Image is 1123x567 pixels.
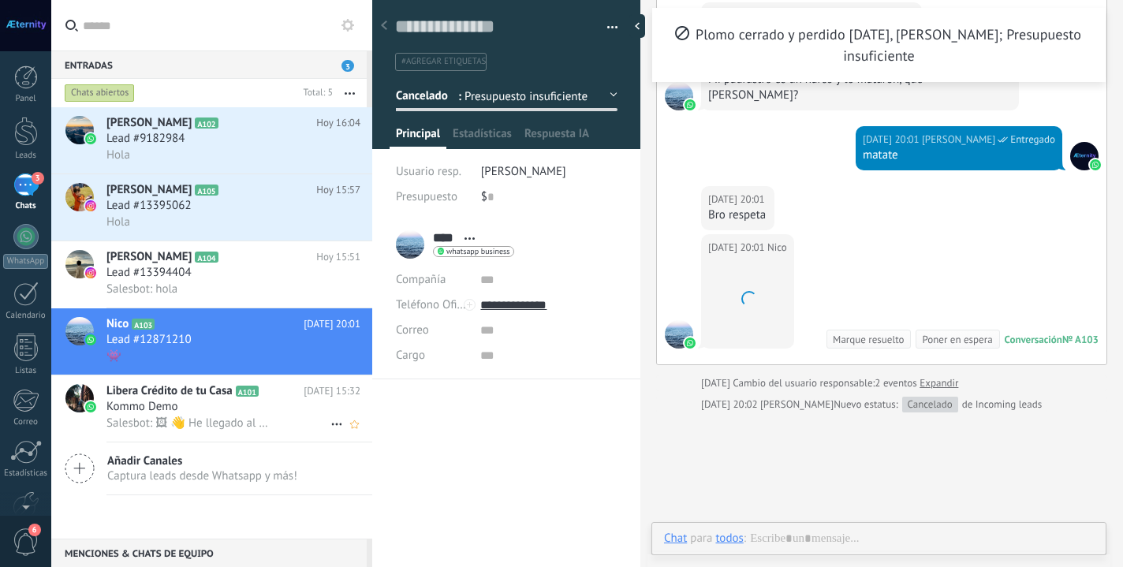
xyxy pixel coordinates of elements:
[51,308,372,375] a: avatariconNicoA103[DATE] 20:01Lead #12871210👾
[106,399,178,415] span: Kommo Demo
[1005,333,1062,346] div: Conversación
[297,85,333,101] div: Total: 5
[106,249,192,265] span: [PERSON_NAME]
[3,468,49,479] div: Estadísticas
[665,320,693,349] span: Nico
[875,375,916,391] span: 2 eventos
[701,397,760,412] div: [DATE] 20:02
[106,316,129,332] span: Nico
[834,397,1042,412] div: de Incoming leads
[85,401,96,412] img: icon
[304,316,360,332] span: [DATE] 20:01
[458,89,461,104] span: :
[106,332,192,348] span: Lead #12871210
[401,56,486,67] span: #agregar etiquetas
[760,397,834,411] span: Emiliano Rios
[708,207,767,223] div: Bro respeta
[396,185,469,210] div: Presupuesto
[481,164,566,179] span: [PERSON_NAME]
[1070,142,1099,170] span: Emiliano Rios
[195,185,218,196] span: A105
[106,416,274,431] span: Salesbot: 🖼 👋 He llegado al final de mi flujo, pero puedes seguir chateando en esta conversación ...
[3,201,49,211] div: Chats
[744,531,746,546] span: :
[708,192,767,207] div: [DATE] 20:01
[107,453,297,468] span: Añadir Canales
[396,323,429,338] span: Correo
[236,386,259,397] span: A101
[3,417,49,427] div: Correo
[304,383,360,399] span: [DATE] 15:32
[629,14,645,38] div: Ocultar
[863,147,1055,163] div: matate
[1062,333,1099,346] div: № A103
[3,94,49,104] div: Panel
[28,524,41,536] span: 6
[922,332,992,347] div: Poner en espera
[665,82,693,110] span: Nico
[690,531,712,546] span: para
[85,267,96,278] img: icon
[396,292,468,317] button: Teléfono Oficina
[677,25,1081,65] span: Plomo cerrado y perdido [DATE], [PERSON_NAME]; Presupuesto insuficiente
[85,334,96,345] img: icon
[396,342,468,367] div: Cargo
[446,248,509,256] span: whatsapp business
[85,200,96,211] img: icon
[396,297,478,312] span: Teléfono Oficina
[51,50,367,79] div: Entradas
[106,265,192,281] span: Lead #13394404
[863,132,922,147] div: [DATE] 20:01
[333,79,367,107] button: Más
[396,189,457,204] span: Presupuesto
[396,159,469,185] div: Usuario resp.
[106,214,130,229] span: Hola
[767,240,787,256] span: Nico
[316,249,360,265] span: Hoy 15:51
[685,338,696,349] img: waba.svg
[524,126,589,149] span: Respuesta IA
[316,115,360,131] span: Hoy 16:04
[834,397,897,412] span: Nuevo estatus:
[316,182,360,198] span: Hoy 15:57
[396,126,440,149] span: Principal
[51,539,367,567] div: Menciones & Chats de equipo
[106,182,192,198] span: [PERSON_NAME]
[920,375,958,391] a: Expandir
[106,282,177,297] span: Salesbot: hola
[3,311,49,321] div: Calendario
[708,240,767,256] div: [DATE] 20:01
[106,115,192,131] span: [PERSON_NAME]
[106,349,121,364] span: 👾
[708,72,1012,103] div: Mi padrastro es un narco y lo mataron, que [PERSON_NAME]?
[32,172,44,185] span: 3
[106,131,185,147] span: Lead #9182984
[51,241,372,308] a: avataricon[PERSON_NAME]A104Hoy 15:51Lead #13394404Salesbot: hola
[464,89,598,104] span: Presupuesto insuficiente
[685,99,696,110] img: waba.svg
[3,366,49,376] div: Listas
[106,383,233,399] span: Libera Crédito de tu Casa
[481,185,617,210] div: $
[701,375,958,391] div: Cambio del usuario responsable:
[85,133,96,144] img: icon
[453,126,512,149] span: Estadísticas
[51,375,372,442] a: avatariconLibera Crédito de tu CasaA101[DATE] 15:32Kommo DemoSalesbot: 🖼 👋 He llegado al final de...
[106,147,130,162] span: Hola
[51,107,372,173] a: avataricon[PERSON_NAME]A102Hoy 16:04Lead #9182984Hola
[341,60,354,72] span: 3
[715,531,743,545] div: todos
[51,174,372,241] a: avataricon[PERSON_NAME]A105Hoy 15:57Lead #13395062Hola
[902,397,958,412] div: Cancelado
[396,349,425,361] span: Cargo
[3,254,48,269] div: WhatsApp
[195,252,218,263] span: A104
[106,198,192,214] span: Lead #13395062
[1090,159,1101,170] img: waba.svg
[195,118,218,129] span: A102
[65,84,135,103] div: Chats abiertos
[3,151,49,161] div: Leads
[396,164,461,179] span: Usuario resp.
[396,267,468,292] div: Compañía
[922,132,995,147] span: Emiliano Rios (Oficina de Venta)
